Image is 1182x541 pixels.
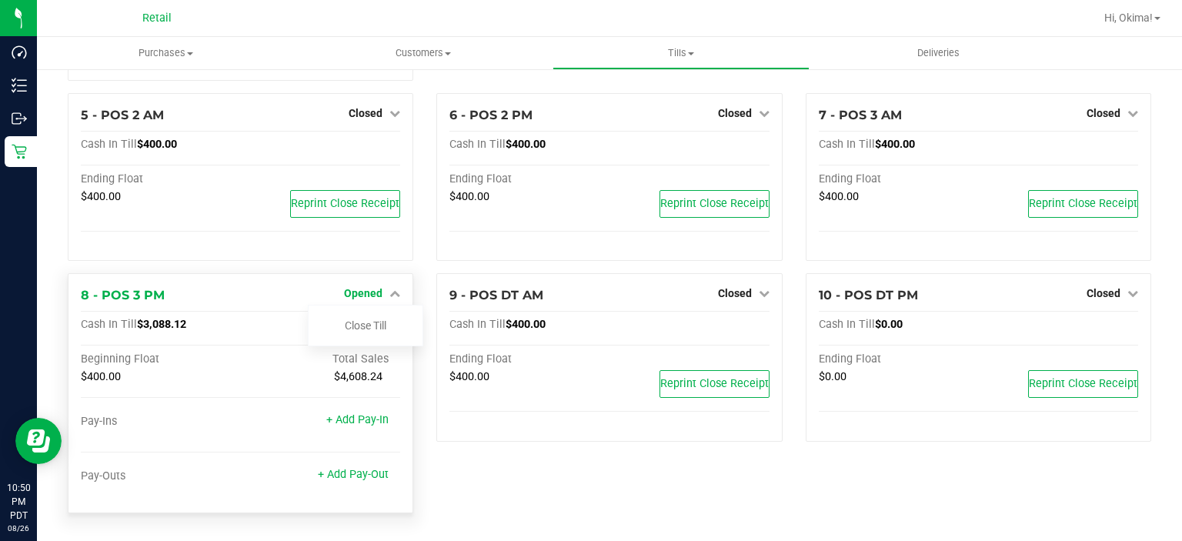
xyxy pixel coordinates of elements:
div: Ending Float [819,352,979,366]
span: Retail [142,12,172,25]
span: Cash In Till [81,138,137,151]
span: 10 - POS DT PM [819,288,918,302]
span: $400.00 [81,190,121,203]
span: Cash In Till [81,318,137,331]
inline-svg: Dashboard [12,45,27,60]
span: Reprint Close Receipt [1029,377,1137,390]
a: + Add Pay-Out [318,468,389,481]
iframe: Resource center [15,418,62,464]
span: Deliveries [897,46,980,60]
span: 7 - POS 3 AM [819,108,902,122]
span: $400.00 [875,138,915,151]
button: Reprint Close Receipt [1028,370,1138,398]
span: $400.00 [81,370,121,383]
div: Ending Float [449,352,609,366]
button: Reprint Close Receipt [659,190,770,218]
span: Reprint Close Receipt [291,197,399,210]
span: $400.00 [506,138,546,151]
a: Purchases [37,37,295,69]
button: Reprint Close Receipt [659,370,770,398]
span: 9 - POS DT AM [449,288,543,302]
a: Tills [553,37,810,69]
div: Pay-Ins [81,415,241,429]
inline-svg: Inventory [12,78,27,93]
span: Closed [1087,287,1120,299]
span: $3,088.12 [137,318,186,331]
span: Cash In Till [449,318,506,331]
span: Cash In Till [819,318,875,331]
span: Tills [553,46,810,60]
span: Cash In Till [819,138,875,151]
div: Ending Float [449,172,609,186]
span: $4,608.24 [334,370,382,383]
span: Closed [718,287,752,299]
a: Deliveries [810,37,1067,69]
span: Hi, Okima! [1104,12,1153,24]
span: $0.00 [819,370,846,383]
span: Closed [1087,107,1120,119]
div: Ending Float [81,172,241,186]
span: Reprint Close Receipt [660,377,769,390]
div: Beginning Float [81,352,241,366]
span: $400.00 [819,190,859,203]
span: $400.00 [137,138,177,151]
div: Ending Float [819,172,979,186]
div: Total Sales [241,352,401,366]
p: 10:50 PM PDT [7,481,30,523]
span: 8 - POS 3 PM [81,288,165,302]
span: Purchases [37,46,295,60]
span: Cash In Till [449,138,506,151]
span: Customers [295,46,552,60]
span: $400.00 [506,318,546,331]
inline-svg: Outbound [12,111,27,126]
span: Reprint Close Receipt [1029,197,1137,210]
p: 08/26 [7,523,30,534]
div: Pay-Outs [81,469,241,483]
button: Reprint Close Receipt [290,190,400,218]
a: Customers [295,37,553,69]
a: + Add Pay-In [326,413,389,426]
span: 6 - POS 2 PM [449,108,533,122]
inline-svg: Retail [12,144,27,159]
span: $400.00 [449,190,489,203]
button: Reprint Close Receipt [1028,190,1138,218]
span: Closed [718,107,752,119]
span: $400.00 [449,370,489,383]
span: Closed [349,107,382,119]
span: Reprint Close Receipt [660,197,769,210]
span: 5 - POS 2 AM [81,108,164,122]
span: Opened [344,287,382,299]
span: $0.00 [875,318,903,331]
a: Close Till [345,319,386,332]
